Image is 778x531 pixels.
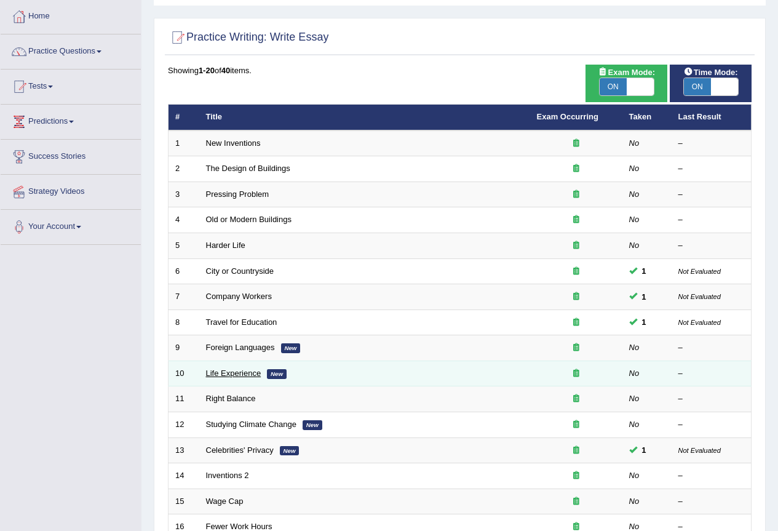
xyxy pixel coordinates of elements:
div: – [678,470,745,482]
a: Inventions 2 [206,471,249,480]
em: No [629,497,640,506]
div: Exam occurring question [537,393,616,405]
em: No [629,190,640,199]
th: Last Result [672,105,752,130]
div: Exam occurring question [537,189,616,201]
em: New [281,343,301,353]
a: Celebrities' Privacy [206,445,274,455]
div: – [678,419,745,431]
a: Company Workers [206,292,272,301]
em: No [629,369,640,378]
span: You can still take this question [637,316,651,329]
h2: Practice Writing: Write Essay [168,28,328,47]
em: No [629,138,640,148]
td: 1 [169,130,199,156]
div: Exam occurring question [537,214,616,226]
b: 40 [221,66,230,75]
div: Exam occurring question [537,470,616,482]
span: Exam Mode: [593,66,660,79]
a: Your Account [1,210,141,241]
a: Strategy Videos [1,175,141,206]
a: Practice Questions [1,34,141,65]
a: Wage Cap [206,497,244,506]
td: 15 [169,489,199,514]
div: Exam occurring question [537,496,616,508]
div: Exam occurring question [537,317,616,329]
a: Exam Occurring [537,112,598,121]
th: Title [199,105,530,130]
a: Success Stories [1,140,141,170]
a: Predictions [1,105,141,135]
span: You can still take this question [637,265,651,277]
div: – [678,189,745,201]
b: 1-20 [199,66,215,75]
a: Life Experience [206,369,261,378]
td: 4 [169,207,199,233]
div: Exam occurring question [537,419,616,431]
div: – [678,496,745,508]
div: – [678,214,745,226]
div: Exam occurring question [537,368,616,380]
small: Not Evaluated [678,319,721,326]
td: 5 [169,233,199,259]
em: No [629,215,640,224]
span: ON [684,78,711,95]
td: 13 [169,437,199,463]
div: Exam occurring question [537,342,616,354]
th: Taken [622,105,672,130]
div: Exam occurring question [537,240,616,252]
td: 8 [169,309,199,335]
span: You can still take this question [637,444,651,457]
a: Studying Climate Change [206,420,296,429]
td: 3 [169,182,199,207]
em: New [280,446,300,456]
a: The Design of Buildings [206,164,290,173]
div: Showing of items. [168,65,752,76]
td: 11 [169,386,199,412]
td: 6 [169,258,199,284]
td: 10 [169,361,199,386]
a: Pressing Problem [206,190,269,199]
span: Time Mode: [679,66,743,79]
div: – [678,163,745,175]
em: No [629,420,640,429]
div: Exam occurring question [537,138,616,150]
div: – [678,368,745,380]
a: Tests [1,70,141,100]
small: Not Evaluated [678,268,721,275]
td: 9 [169,335,199,361]
td: 12 [169,412,199,437]
em: No [629,394,640,403]
td: 14 [169,463,199,489]
div: Exam occurring question [537,163,616,175]
a: Right Balance [206,394,256,403]
div: Exam occurring question [537,266,616,277]
a: Foreign Languages [206,343,275,352]
a: Old or Modern Buildings [206,215,292,224]
span: ON [600,78,627,95]
em: No [629,522,640,531]
td: 2 [169,156,199,182]
em: New [267,369,287,379]
th: # [169,105,199,130]
div: Show exams occurring in exams [585,65,667,102]
span: You can still take this question [637,290,651,303]
em: No [629,164,640,173]
td: 7 [169,284,199,310]
em: New [303,420,322,430]
em: No [629,471,640,480]
small: Not Evaluated [678,293,721,300]
div: – [678,240,745,252]
a: Harder Life [206,241,245,250]
div: Exam occurring question [537,291,616,303]
small: Not Evaluated [678,447,721,454]
div: – [678,138,745,150]
div: Exam occurring question [537,445,616,457]
a: Travel for Education [206,317,277,327]
div: – [678,393,745,405]
em: No [629,241,640,250]
a: City or Countryside [206,266,274,276]
a: New Inventions [206,138,261,148]
em: No [629,343,640,352]
div: – [678,342,745,354]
